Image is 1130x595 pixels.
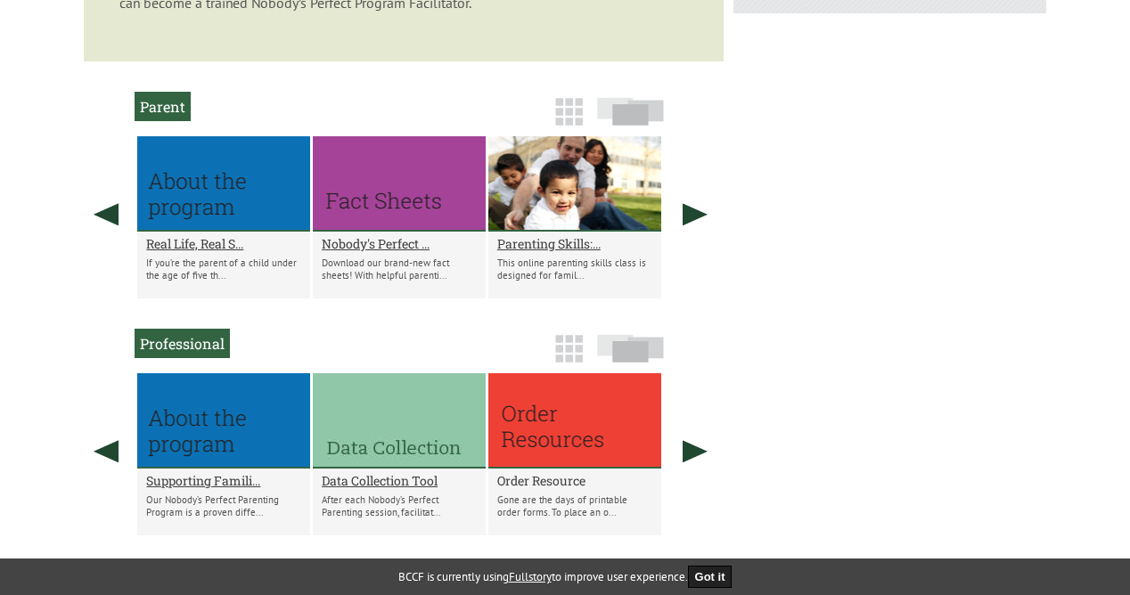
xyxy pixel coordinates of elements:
h2: Professional [135,329,230,358]
a: Grid View [550,106,588,134]
p: If you’re the parent of a child under the age of five th... [146,257,301,281]
p: This online parenting skills class is designed for famil... [497,257,652,281]
a: Fullstory [509,569,552,584]
a: Slide View [592,343,669,371]
a: Parenting Skills:... [497,235,652,252]
li: Nobody's Perfect Fact Sheets [313,136,486,298]
a: Grid View [550,343,588,371]
li: Order Resource [488,373,661,535]
li: Data Collection Tool [313,373,486,535]
img: slide-icon.png [597,334,664,363]
a: Data Collection Tool [322,472,477,489]
h2: Parent [135,92,191,121]
p: Our Nobody’s Perfect Parenting Program is a proven diffe... [146,493,301,518]
img: slide-icon.png [597,97,664,126]
a: Real Life, Real S... [146,235,301,252]
a: Nobody's Perfect ... [322,235,477,252]
a: Supporting Famili... [146,472,301,489]
a: Order Resource [497,472,652,489]
img: grid-icon.png [555,98,583,126]
li: Supporting Families, Reducing Risk [137,373,310,535]
p: Download our brand-new fact sheets! With helpful parenti... [322,257,477,281]
li: Real Life, Real Support for Positive Parenting [137,136,310,298]
p: Gone are the days of printable order forms. To place an o... [497,493,652,518]
li: Parenting Skills: 0-5 [488,136,661,298]
button: Got it [688,566,733,588]
img: grid-icon.png [555,335,583,363]
p: After each Nobody’s Perfect Parenting session, facilitat... [322,493,477,518]
a: Slide View [592,106,669,134]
